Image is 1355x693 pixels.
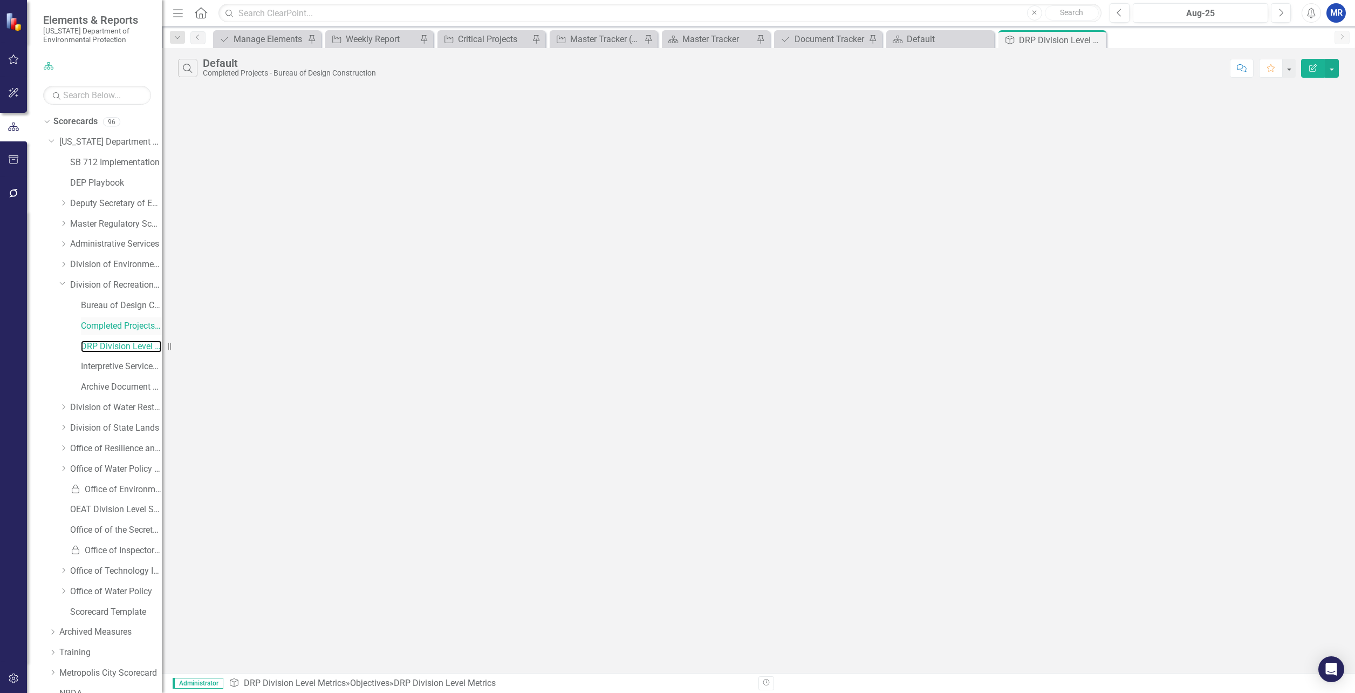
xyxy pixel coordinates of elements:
[795,32,866,46] div: Document Tracker
[70,238,162,250] a: Administrative Services
[53,115,98,128] a: Scorecards
[70,524,162,536] a: Office of of the Secretary
[244,678,346,688] a: DRP Division Level Metrics
[70,484,162,496] a: Office of Environmental Accountability and Transparency
[777,32,866,46] a: Document Tracker
[394,678,496,688] div: DRP Division Level Metrics
[81,320,162,332] a: Completed Projects - Bureau of Design Construction
[203,57,376,69] div: Default
[59,647,162,659] a: Training
[1060,8,1083,17] span: Search
[81,341,162,353] a: DRP Division Level Metrics
[346,32,417,46] div: Weekly Report
[570,32,641,46] div: Master Tracker (External)
[229,677,750,690] div: » »
[5,12,24,31] img: ClearPoint Strategy
[203,69,376,77] div: Completed Projects - Bureau of Design Construction
[218,4,1101,23] input: Search ClearPoint...
[70,402,162,414] a: Division of Water Restoration Assistance
[1045,5,1099,21] button: Search
[70,422,162,434] a: Division of State Lands
[70,218,162,230] a: Master Regulatory Scorecard
[907,32,991,46] div: Default
[216,32,305,46] a: Manage Elements
[59,136,162,148] a: [US_STATE] Department of Environmental Protection
[682,32,754,46] div: Master Tracker
[81,381,162,393] a: Archive Document Tracker
[234,32,305,46] div: Manage Elements
[70,545,162,557] a: Office of Inspector General
[70,157,162,169] a: SB 712 Implementation
[1133,3,1268,23] button: Aug-25
[70,504,162,516] a: OEAT Division Level Scorecard
[1318,656,1344,682] div: Open Intercom Messenger
[70,177,162,189] a: DEP Playbook
[70,259,162,271] a: Division of Environmental Assessment and Restoration
[59,626,162,638] a: Archived Measures
[70,279,162,291] a: Division of Recreation and Parks
[70,443,162,455] a: Office of Resilience and Coastal Protection
[665,32,754,46] a: Master Tracker
[889,32,991,46] a: Default
[70,565,162,577] a: Office of Technology Information Services
[350,678,389,688] a: Objectives
[328,32,417,46] a: Weekly Report
[103,117,120,126] div: 96
[70,198,162,210] a: Deputy Secretary of Ecosystem Restoration
[70,463,162,475] a: Office of Water Policy and Ecosystems Restoration
[1137,7,1264,20] div: Aug-25
[1019,33,1104,47] div: DRP Division Level Metrics
[70,586,162,598] a: Office of Water Policy
[43,13,151,26] span: Elements & Reports
[552,32,641,46] a: Master Tracker (External)
[1326,3,1346,23] button: MR
[43,26,151,44] small: [US_STATE] Department of Environmental Protection
[81,300,162,312] a: Bureau of Design Construction
[81,361,162,373] a: Interpretive Services Projects
[59,667,162,680] a: Metropolis City Scorecard
[458,32,529,46] div: Critical Projects
[43,86,151,105] input: Search Below...
[440,32,529,46] a: Critical Projects
[70,606,162,619] a: Scorecard Template
[173,678,223,689] span: Administrator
